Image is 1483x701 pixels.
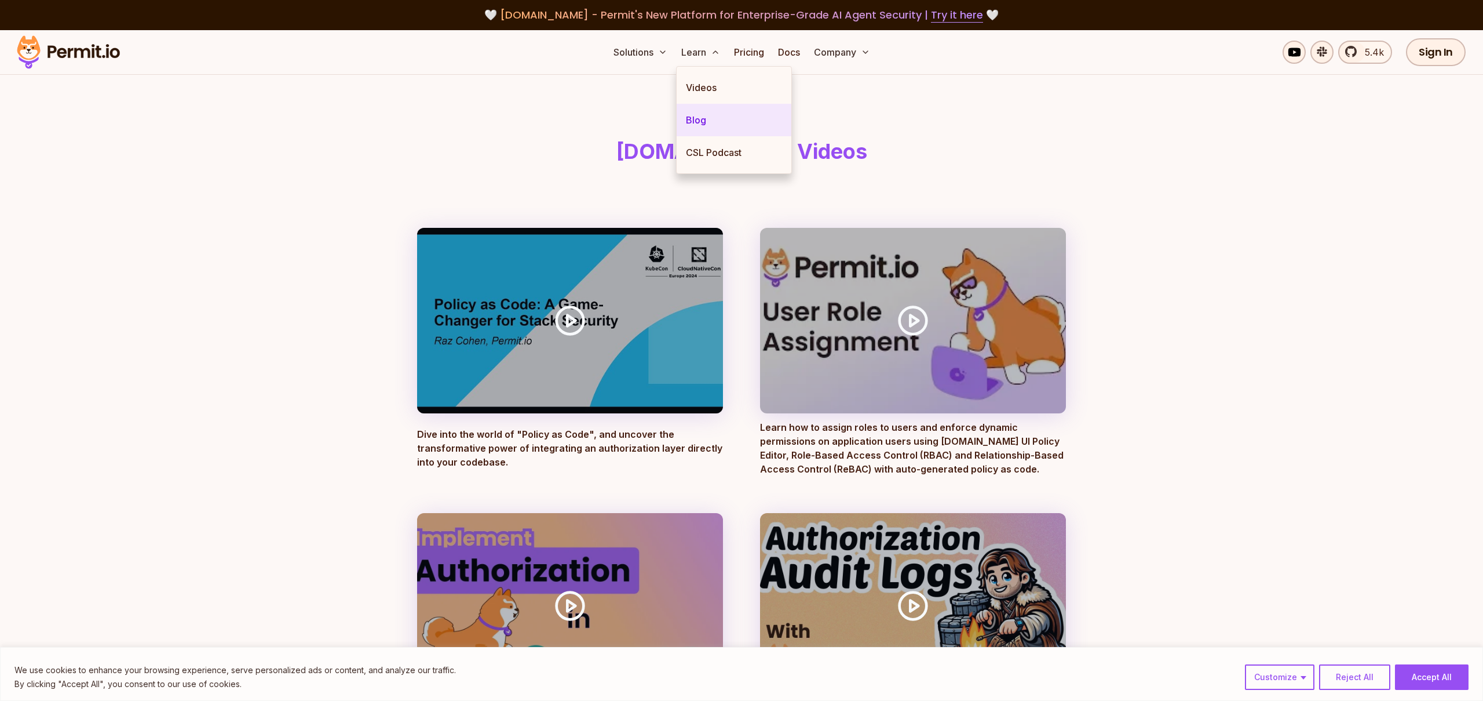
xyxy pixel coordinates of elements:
button: Solutions [609,41,672,64]
img: Permit logo [12,32,125,72]
span: [DOMAIN_NAME] - Permit's New Platform for Enterprise-Grade AI Agent Security | [500,8,983,22]
h1: [DOMAIN_NAME] Videos [419,140,1064,163]
a: Sign In [1406,38,1466,66]
p: We use cookies to enhance your browsing experience, serve personalized ads or content, and analyz... [14,663,456,677]
a: CSL Podcast [677,136,791,169]
button: Customize [1245,664,1314,690]
p: Dive into the world of "Policy as Code", and uncover the transformative power of integrating an a... [417,427,723,476]
div: 🤍 🤍 [28,7,1455,23]
button: Reject All [1319,664,1390,690]
p: By clicking "Accept All", you consent to our use of cookies. [14,677,456,691]
button: Company [809,41,875,64]
button: Learn [677,41,725,64]
a: Blog [677,104,791,136]
p: Learn how to assign roles to users and enforce dynamic permissions on application users using [DO... [760,420,1066,476]
a: Try it here [931,8,983,23]
a: Pricing [729,41,769,64]
span: 5.4k [1358,45,1384,59]
a: Videos [677,71,791,104]
a: Docs [773,41,805,64]
a: 5.4k [1338,41,1392,64]
button: Accept All [1395,664,1469,690]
